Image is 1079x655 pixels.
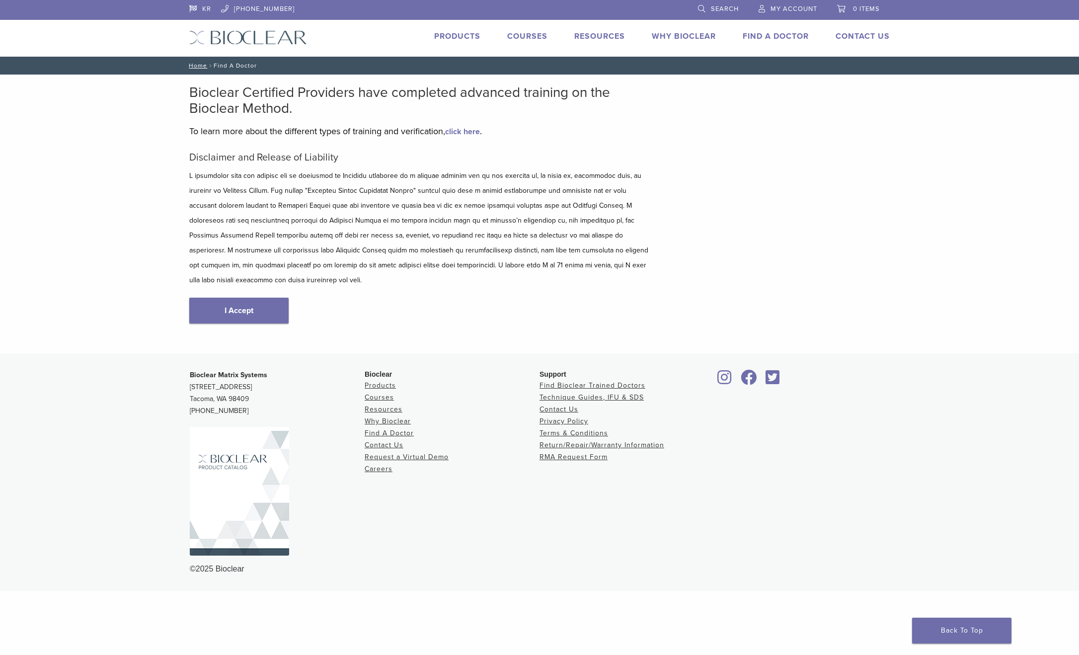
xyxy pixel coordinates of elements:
nav: Find A Doctor [182,57,897,75]
span: Bioclear [365,370,392,378]
a: Find A Doctor [365,429,414,437]
a: Back To Top [912,618,1011,644]
a: Return/Repair/Warranty Information [539,441,664,449]
a: Bioclear [737,376,760,386]
img: Bioclear [189,30,307,45]
a: RMA Request Form [539,453,608,461]
a: Find Bioclear Trained Doctors [539,381,645,390]
a: Products [434,31,480,41]
a: Contact Us [539,405,578,413]
a: Why Bioclear [652,31,716,41]
img: Bioclear [190,427,289,556]
a: Technique Guides, IFU & SDS [539,393,644,402]
span: My Account [771,5,817,13]
div: ©2025 Bioclear [190,563,889,575]
a: click here [445,127,480,137]
a: Contact Us [836,31,890,41]
a: Resources [574,31,625,41]
p: To learn more about the different types of training and verification, . [189,124,651,139]
p: L ipsumdolor sita con adipisc eli se doeiusmod te Incididu utlaboree do m aliquae adminim ven qu ... [189,168,651,288]
span: 0 items [853,5,880,13]
a: Careers [365,465,392,473]
a: Contact Us [365,441,403,449]
a: Products [365,381,396,390]
h5: Disclaimer and Release of Liability [189,152,651,164]
strong: Bioclear Matrix Systems [190,371,267,379]
a: I Accept [189,298,289,324]
span: Search [711,5,739,13]
a: Courses [365,393,394,402]
a: Why Bioclear [365,417,411,425]
a: Terms & Conditions [539,429,608,437]
a: Privacy Policy [539,417,588,425]
a: Courses [507,31,547,41]
a: Request a Virtual Demo [365,453,449,461]
h2: Bioclear Certified Providers have completed advanced training on the Bioclear Method. [189,84,651,116]
span: Support [539,370,566,378]
a: Bioclear [714,376,735,386]
span: / [207,63,214,68]
a: Find A Doctor [743,31,809,41]
p: [STREET_ADDRESS] Tacoma, WA 98409 [PHONE_NUMBER] [190,369,365,417]
a: Resources [365,405,402,413]
a: Bioclear [762,376,783,386]
a: Home [186,62,207,69]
